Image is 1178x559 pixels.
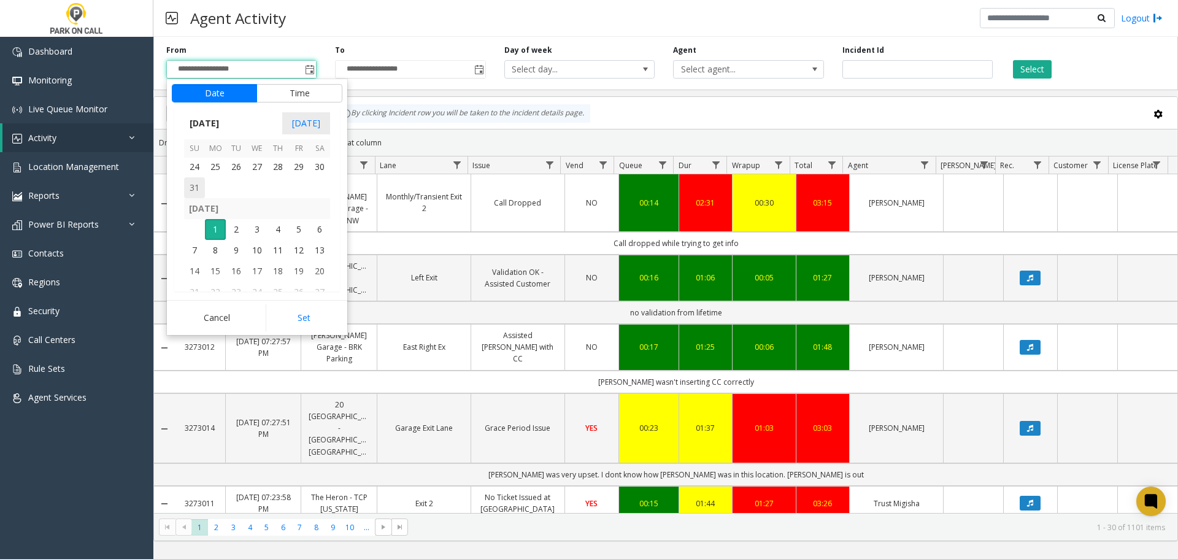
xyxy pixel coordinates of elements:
a: Call Dropped [479,197,557,209]
span: Dur [679,160,691,171]
span: 9 [226,240,247,261]
img: logout [1153,12,1163,25]
img: 'icon' [12,220,22,230]
div: By clicking Incident row you will be taken to the incident details page. [335,104,590,123]
span: 6 [309,219,330,240]
td: Saturday, September 20, 2025 [309,261,330,282]
span: Page 7 [291,519,308,536]
a: 01:25 [687,341,725,353]
a: Issue Filter Menu [541,156,558,173]
a: Logout [1121,12,1163,25]
a: 00:15 [626,498,671,509]
th: Su [184,139,205,158]
a: Collapse Details [154,499,174,509]
td: Wednesday, September 17, 2025 [247,261,268,282]
span: YES [585,423,598,433]
a: Agent Filter Menu [917,156,933,173]
th: Tu [226,139,247,158]
span: Page 8 [308,519,325,536]
a: Queue Filter Menu [654,156,671,173]
td: Tuesday, September 23, 2025 [226,282,247,303]
span: Page 3 [225,519,242,536]
td: Sunday, September 21, 2025 [184,282,205,303]
span: 31 [184,177,205,198]
a: Total Filter Menu [823,156,840,173]
th: We [247,139,268,158]
span: Page 4 [242,519,258,536]
span: 24 [184,156,205,177]
span: 25 [268,282,288,303]
a: 01:48 [804,341,842,353]
a: NO [572,197,611,209]
span: 3 [247,219,268,240]
div: 03:26 [804,498,842,509]
a: Lane Filter Menu [448,156,465,173]
td: Wednesday, September 24, 2025 [247,282,268,303]
span: 22 [205,282,226,303]
span: 16 [226,261,247,282]
a: Exit 2 [385,498,463,509]
a: 00:06 [740,341,788,353]
button: Cancel [172,304,262,331]
img: 'icon' [12,364,22,374]
span: Page 6 [275,519,291,536]
a: 00:14 [626,197,671,209]
div: Drag a column header and drop it here to group by that column [154,132,1177,153]
th: Th [268,139,288,158]
div: 00:30 [740,197,788,209]
div: 00:05 [740,272,788,283]
div: 01:03 [740,422,788,434]
span: 21 [184,282,205,303]
span: Power BI Reports [28,218,99,230]
td: Wednesday, August 27, 2025 [247,156,268,177]
span: Dashboard [28,45,72,57]
a: Wrapup Filter Menu [770,156,787,173]
td: Thursday, August 28, 2025 [268,156,288,177]
span: Issue [472,160,490,171]
span: 27 [309,282,330,303]
a: East Right Ex [385,341,463,353]
span: Location Management [28,161,119,172]
a: 00:16 [626,272,671,283]
span: NO [586,272,598,283]
td: Wednesday, September 10, 2025 [247,240,268,261]
a: [PERSON_NAME] [857,422,936,434]
span: 12 [288,240,309,261]
span: Page 5 [258,519,275,536]
span: Queue [619,160,642,171]
td: Saturday, September 6, 2025 [309,219,330,240]
span: Rec. [1000,160,1014,171]
a: 20 [GEOGRAPHIC_DATA] - [GEOGRAPHIC_DATA] [GEOGRAPHIC_DATA] [309,399,369,458]
a: YES [572,422,611,434]
td: [PERSON_NAME] was very upset. I dont know how [PERSON_NAME] was in this location. [PERSON_NAME] i... [174,463,1177,486]
span: Lane [380,160,396,171]
span: Wrapup [732,160,760,171]
span: 18 [268,261,288,282]
span: 8 [205,240,226,261]
a: No Ticket Issued at [GEOGRAPHIC_DATA] [479,492,557,515]
img: 'icon' [12,105,22,115]
td: Sunday, August 24, 2025 [184,156,205,177]
a: 01:06 [687,272,725,283]
button: Select [1013,60,1052,79]
span: Customer [1053,160,1088,171]
button: Date tab [172,84,257,102]
td: Monday, September 8, 2025 [205,240,226,261]
span: Contacts [28,247,64,259]
td: Thursday, September 4, 2025 [268,219,288,240]
span: 11 [268,240,288,261]
div: 01:37 [687,422,725,434]
td: Saturday, September 13, 2025 [309,240,330,261]
span: Live Queue Monitor [28,103,107,115]
td: Tuesday, August 26, 2025 [226,156,247,177]
a: Garage Exit Lane [385,422,463,434]
td: Monday, August 25, 2025 [205,156,226,177]
div: 03:03 [804,422,842,434]
h3: Agent Activity [184,3,292,33]
span: 23 [226,282,247,303]
td: Sunday, September 7, 2025 [184,240,205,261]
td: Friday, September 19, 2025 [288,261,309,282]
a: 03:15 [804,197,842,209]
label: From [166,45,187,56]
